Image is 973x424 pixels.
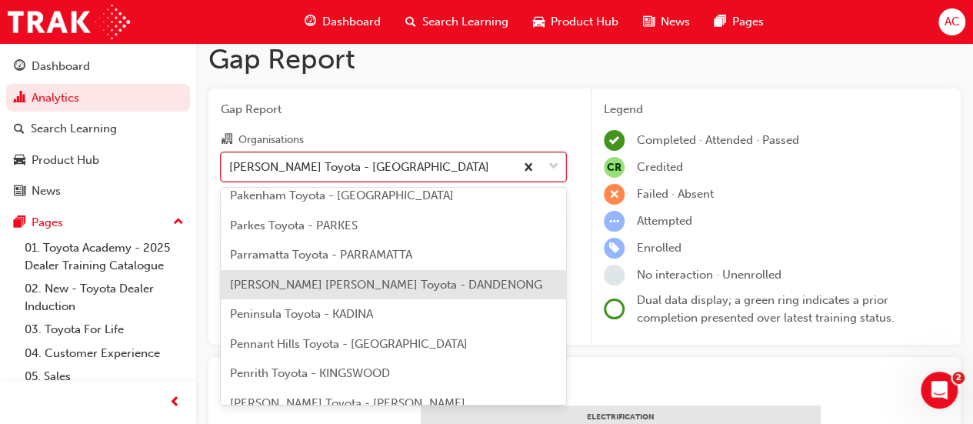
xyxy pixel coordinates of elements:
span: news-icon [643,12,655,32]
div: Pages [32,214,63,232]
span: learningRecordVerb_NONE-icon [604,265,625,285]
span: Credited [637,160,683,174]
button: Pages [6,209,190,237]
span: guage-icon [14,60,25,74]
div: Dashboard [32,58,90,75]
a: news-iconNews [631,6,702,38]
span: up-icon [173,212,184,232]
a: 02. New - Toyota Dealer Induction [18,277,190,318]
span: Peninsula Toyota - KADINA [230,307,373,321]
a: News [6,177,190,205]
a: search-iconSearch Learning [393,6,521,38]
span: No interaction · Unenrolled [637,268,781,282]
span: Penrith Toyota - KINGSWOOD [230,366,390,380]
span: Gap Report [221,101,566,119]
span: pages-icon [715,12,726,32]
span: car-icon [533,12,545,32]
img: Trak [8,5,130,39]
span: Attempted [637,214,692,228]
span: news-icon [14,185,25,199]
span: organisation-icon [221,133,232,147]
span: guage-icon [305,12,316,32]
a: Analytics [6,84,190,112]
div: Organisations [238,132,304,148]
div: Product Hub [32,152,99,169]
span: [PERSON_NAME] Toyota - [PERSON_NAME] [230,396,465,410]
span: Pages [732,13,764,31]
span: Failed · Absent [637,187,714,201]
span: Product Hub [551,13,618,31]
span: down-icon [548,157,559,177]
span: Parkes Toyota - PARKES [230,219,358,232]
button: AC [938,8,965,35]
span: learningRecordVerb_ATTEMPT-icon [604,211,625,232]
span: Parramatta Toyota - PARRAMATTA [230,248,412,262]
span: search-icon [405,12,416,32]
span: Dashboard [322,13,381,31]
span: Pennant Hills Toyota - [GEOGRAPHIC_DATA] [230,337,468,351]
span: Dual data display; a green ring indicates a prior completion presented over latest training status. [637,293,895,325]
span: Enrolled [637,241,681,255]
button: DashboardAnalyticsSearch LearningProduct HubNews [6,49,190,209]
span: 2 [952,372,965,384]
h1: Gap Report [208,42,961,76]
span: null-icon [604,157,625,178]
a: Product Hub [6,146,190,175]
div: [PERSON_NAME] Toyota - [GEOGRAPHIC_DATA] [229,158,489,175]
span: AC [944,13,959,31]
iframe: Intercom live chat [921,372,958,409]
div: News [32,182,61,200]
span: chart-icon [14,92,25,105]
a: pages-iconPages [702,6,776,38]
span: car-icon [14,154,25,168]
div: Search Learning [31,120,117,138]
span: learningRecordVerb_COMPLETE-icon [604,130,625,151]
a: 01. Toyota Academy - 2025 Dealer Training Catalogue [18,236,190,277]
a: 03. Toyota For Life [18,318,190,342]
span: Search Learning [422,13,508,31]
span: pages-icon [14,216,25,230]
a: guage-iconDashboard [292,6,393,38]
span: Pakenham Toyota - [GEOGRAPHIC_DATA] [230,189,454,202]
div: Legend [604,101,948,119]
span: learningRecordVerb_ENROLL-icon [604,238,625,259]
span: [PERSON_NAME] [PERSON_NAME] Toyota - DANDENONG [230,278,542,292]
span: search-icon [14,122,25,136]
a: Dashboard [6,52,190,81]
span: prev-icon [169,393,181,412]
span: learningRecordVerb_FAIL-icon [604,184,625,205]
a: car-iconProduct Hub [521,6,631,38]
a: Search Learning [6,115,190,143]
span: News [661,13,690,31]
a: 04. Customer Experience [18,342,190,366]
span: Completed · Attended · Passed [637,133,799,147]
a: 05. Sales [18,365,190,389]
